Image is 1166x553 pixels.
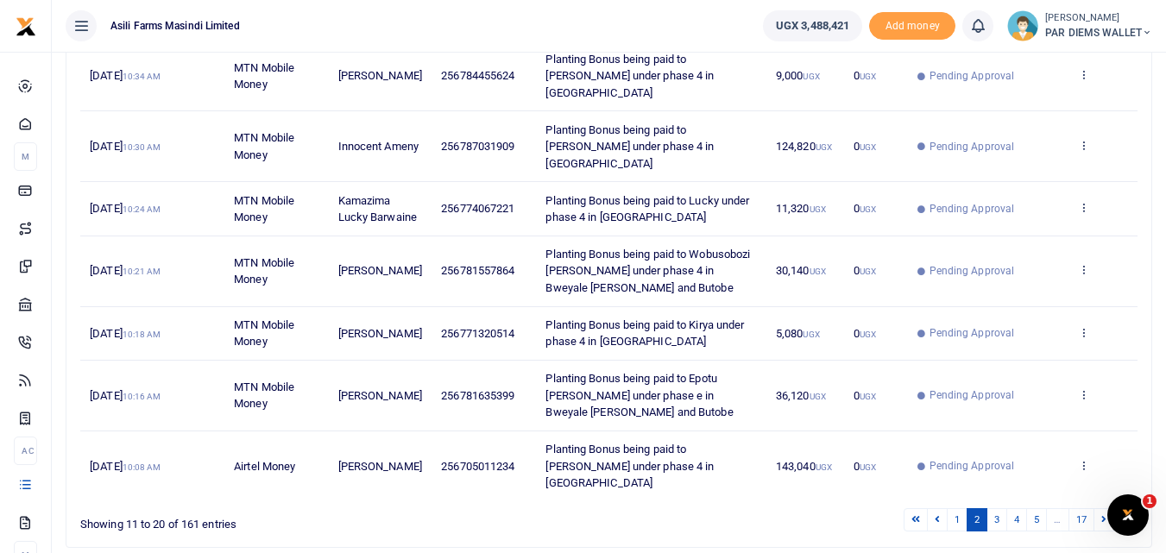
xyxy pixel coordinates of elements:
[90,264,161,277] span: [DATE]
[854,264,876,277] span: 0
[441,460,514,473] span: 256705011234
[545,194,749,224] span: Planting Bonus being paid to Lucky under phase 4 in [GEOGRAPHIC_DATA]
[545,318,744,349] span: Planting Bonus being paid to Kirya under phase 4 in [GEOGRAPHIC_DATA]
[123,204,161,214] small: 10:24 AM
[854,202,876,215] span: 0
[234,61,294,91] span: MTN Mobile Money
[860,267,876,276] small: UGX
[90,69,161,82] span: [DATE]
[16,16,36,37] img: logo-small
[338,264,422,277] span: [PERSON_NAME]
[763,10,862,41] a: UGX 3,488,421
[1107,494,1149,536] iframe: Intercom live chat
[860,72,876,81] small: UGX
[90,389,161,402] span: [DATE]
[90,460,161,473] span: [DATE]
[441,264,514,277] span: 256781557864
[810,392,826,401] small: UGX
[1068,508,1094,531] a: 17
[854,460,876,473] span: 0
[234,131,294,161] span: MTN Mobile Money
[930,139,1015,154] span: Pending Approval
[123,392,161,401] small: 10:16 AM
[860,462,876,472] small: UGX
[776,69,820,82] span: 9,000
[810,204,826,214] small: UGX
[14,437,37,465] li: Ac
[1007,10,1152,41] a: profile-user [PERSON_NAME] PAR DIEMS WALLET
[776,460,832,473] span: 143,040
[80,506,514,533] div: Showing 11 to 20 of 161 entries
[123,462,161,472] small: 10:08 AM
[930,201,1015,217] span: Pending Approval
[930,68,1015,84] span: Pending Approval
[338,69,422,82] span: [PERSON_NAME]
[860,330,876,339] small: UGX
[869,12,955,41] li: Toup your wallet
[338,194,417,224] span: Kamazima Lucky Barwaine
[854,389,876,402] span: 0
[776,202,826,215] span: 11,320
[545,248,750,294] span: Planting Bonus being paid to Wobusobozi [PERSON_NAME] under phase 4 in Bweyale [PERSON_NAME] and ...
[90,140,161,153] span: [DATE]
[816,142,832,152] small: UGX
[441,389,514,402] span: 256781635399
[234,318,294,349] span: MTN Mobile Money
[1045,25,1152,41] span: PAR DIEMS WALLET
[104,18,247,34] span: Asili Farms Masindi Limited
[930,458,1015,474] span: Pending Approval
[545,53,714,99] span: Planting Bonus being paid to [PERSON_NAME] under phase 4 in [GEOGRAPHIC_DATA]
[1007,10,1038,41] img: profile-user
[123,72,161,81] small: 10:34 AM
[338,389,422,402] span: [PERSON_NAME]
[545,443,714,489] span: Planting Bonus being paid to [PERSON_NAME] under phase 4 in [GEOGRAPHIC_DATA]
[860,392,876,401] small: UGX
[90,202,161,215] span: [DATE]
[756,10,869,41] li: Wallet ballance
[123,142,161,152] small: 10:30 AM
[545,372,733,418] span: Planting Bonus being paid to Epotu [PERSON_NAME] under phase e in Bweyale [PERSON_NAME] and Butobe
[441,69,514,82] span: 256784455624
[441,327,514,340] span: 256771320514
[1143,494,1157,508] span: 1
[234,194,294,224] span: MTN Mobile Money
[947,508,967,531] a: 1
[90,327,161,340] span: [DATE]
[441,140,514,153] span: 256787031909
[234,256,294,286] span: MTN Mobile Money
[123,330,161,339] small: 10:18 AM
[860,204,876,214] small: UGX
[810,267,826,276] small: UGX
[1006,508,1027,531] a: 4
[776,389,826,402] span: 36,120
[986,508,1007,531] a: 3
[967,508,987,531] a: 2
[338,327,422,340] span: [PERSON_NAME]
[776,264,826,277] span: 30,140
[930,263,1015,279] span: Pending Approval
[803,72,819,81] small: UGX
[545,123,714,170] span: Planting Bonus being paid to [PERSON_NAME] under phase 4 in [GEOGRAPHIC_DATA]
[930,325,1015,341] span: Pending Approval
[338,460,422,473] span: [PERSON_NAME]
[234,460,295,473] span: Airtel Money
[816,462,832,472] small: UGX
[776,17,849,35] span: UGX 3,488,421
[14,142,37,171] li: M
[869,18,955,31] a: Add money
[123,267,161,276] small: 10:21 AM
[854,327,876,340] span: 0
[930,387,1015,403] span: Pending Approval
[776,140,832,153] span: 124,820
[1045,11,1152,26] small: [PERSON_NAME]
[338,140,419,153] span: Innocent Ameny
[1026,508,1047,531] a: 5
[441,202,514,215] span: 256774067221
[854,140,876,153] span: 0
[860,142,876,152] small: UGX
[854,69,876,82] span: 0
[234,380,294,411] span: MTN Mobile Money
[16,19,36,32] a: logo-small logo-large logo-large
[803,330,819,339] small: UGX
[776,327,820,340] span: 5,080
